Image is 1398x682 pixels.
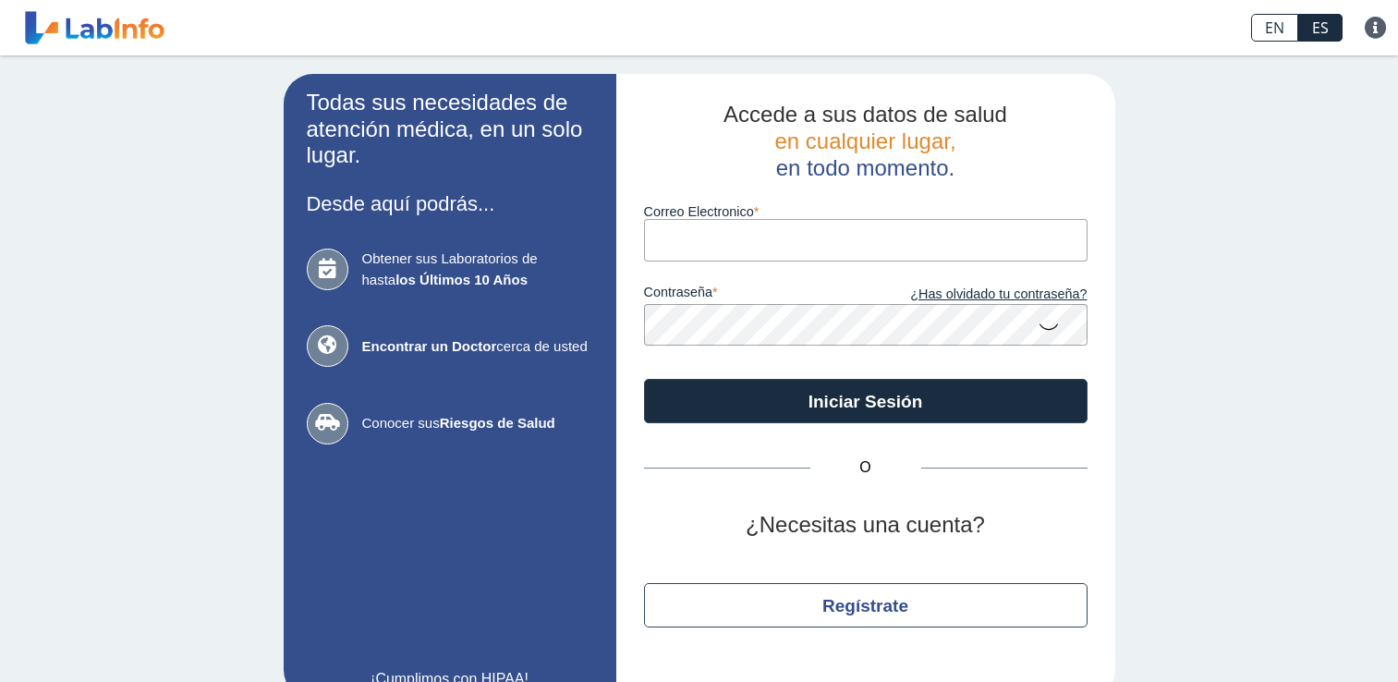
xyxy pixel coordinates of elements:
b: Riesgos de Salud [440,415,555,431]
b: los Últimos 10 Años [395,272,528,287]
h3: Desde aquí podrás... [307,192,593,215]
span: Conocer sus [362,413,593,434]
span: Obtener sus Laboratorios de hasta [362,249,593,290]
span: Accede a sus datos de salud [723,102,1007,127]
label: contraseña [644,285,866,305]
span: en todo momento. [776,155,954,180]
h2: Todas sus necesidades de atención médica, en un solo lugar. [307,90,593,169]
span: cerca de usted [362,336,593,358]
button: Regístrate [644,583,1088,627]
h2: ¿Necesitas una cuenta? [644,512,1088,539]
b: Encontrar un Doctor [362,338,497,354]
span: en cualquier lugar, [774,128,955,153]
a: EN [1251,14,1298,42]
label: Correo Electronico [644,204,1088,219]
span: O [810,457,921,479]
a: ¿Has olvidado tu contraseña? [866,285,1088,305]
a: ES [1298,14,1343,42]
button: Iniciar Sesión [644,379,1088,423]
